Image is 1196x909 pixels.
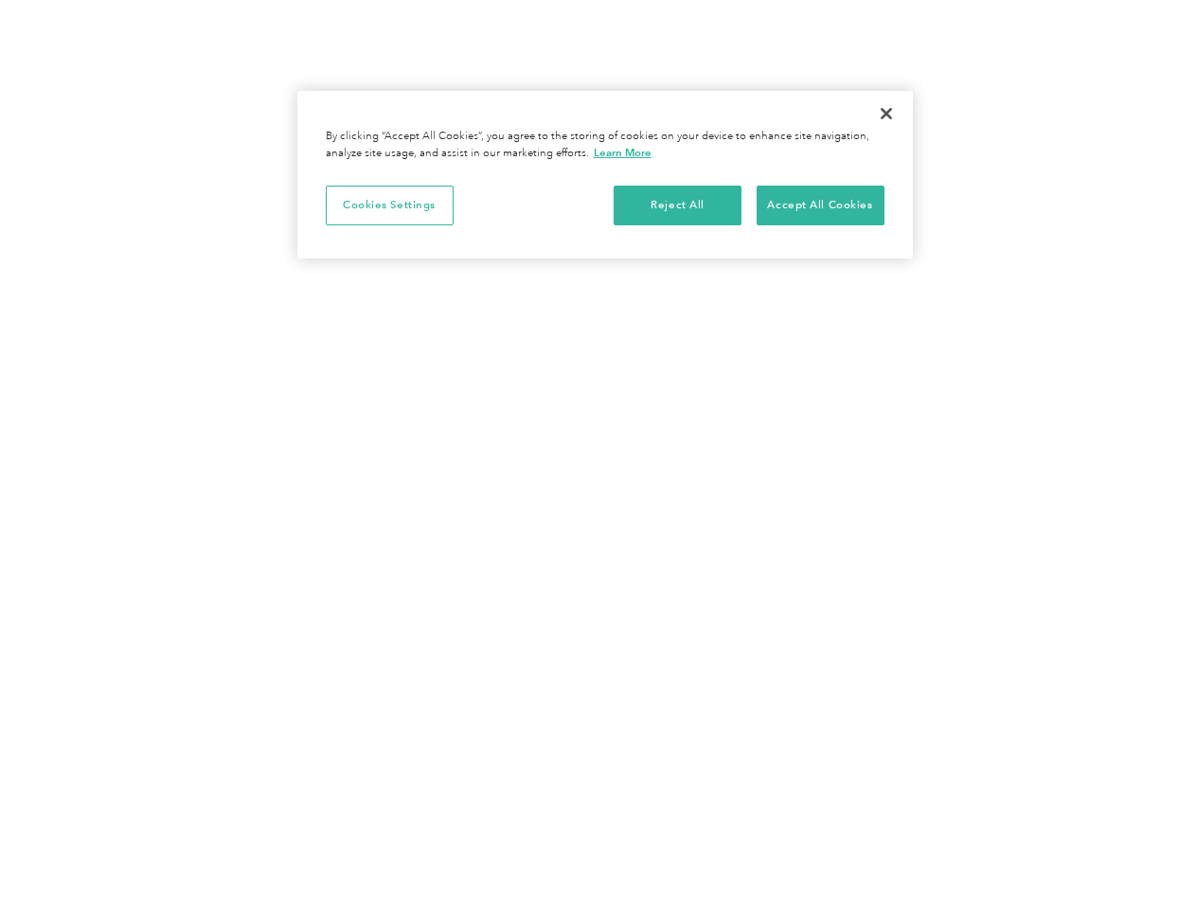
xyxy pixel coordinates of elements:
button: Close [866,93,907,134]
button: Cookies Settings [326,186,454,225]
div: By clicking “Accept All Cookies”, you agree to the storing of cookies on your device to enhance s... [326,129,884,162]
button: Accept All Cookies [757,186,884,225]
div: Cookie banner [297,91,913,258]
div: Privacy [297,91,913,258]
a: More information about your privacy, opens in a new tab [594,146,652,159]
button: Reject All [614,186,741,225]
